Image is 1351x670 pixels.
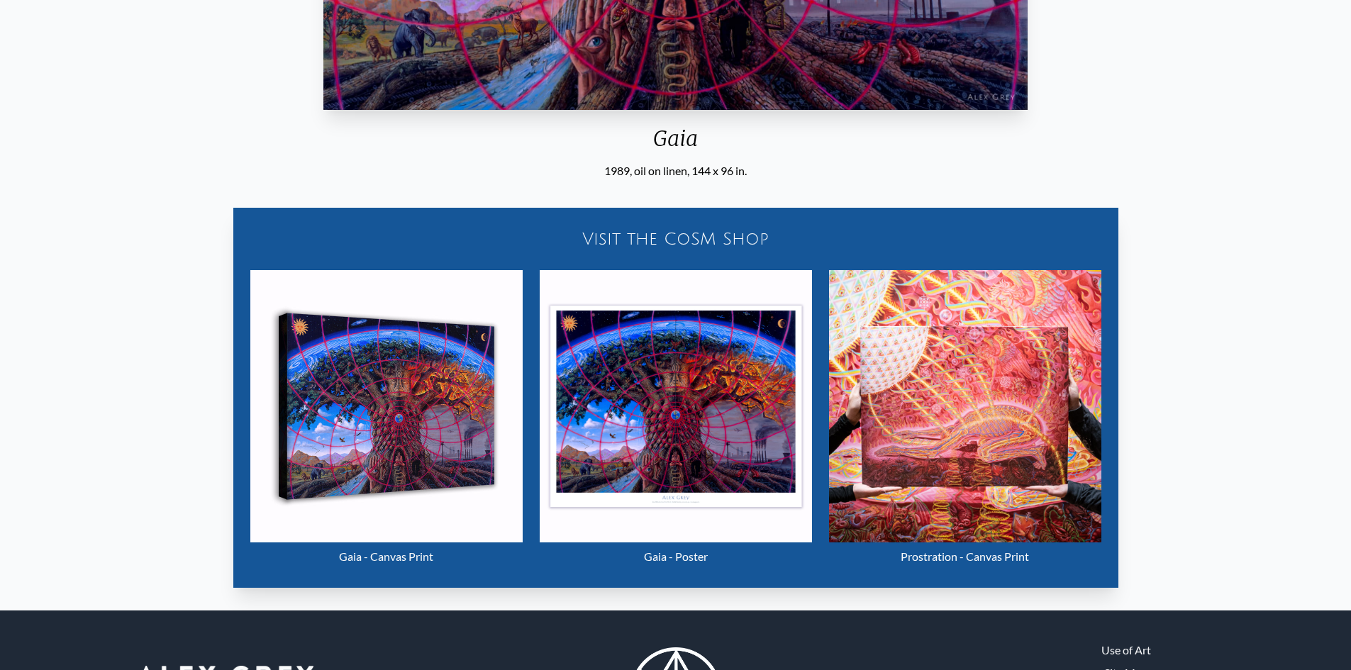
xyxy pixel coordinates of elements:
[242,216,1110,262] a: Visit the CoSM Shop
[829,270,1101,542] img: Prostration - Canvas Print
[250,542,523,571] div: Gaia - Canvas Print
[1101,642,1151,659] a: Use of Art
[829,542,1101,571] div: Prostration - Canvas Print
[540,270,812,571] a: Gaia - Poster
[318,162,1033,179] div: 1989, oil on linen, 144 x 96 in.
[250,270,523,542] img: Gaia - Canvas Print
[540,270,812,542] img: Gaia - Poster
[829,270,1101,571] a: Prostration - Canvas Print
[318,125,1033,162] div: Gaia
[250,270,523,571] a: Gaia - Canvas Print
[540,542,812,571] div: Gaia - Poster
